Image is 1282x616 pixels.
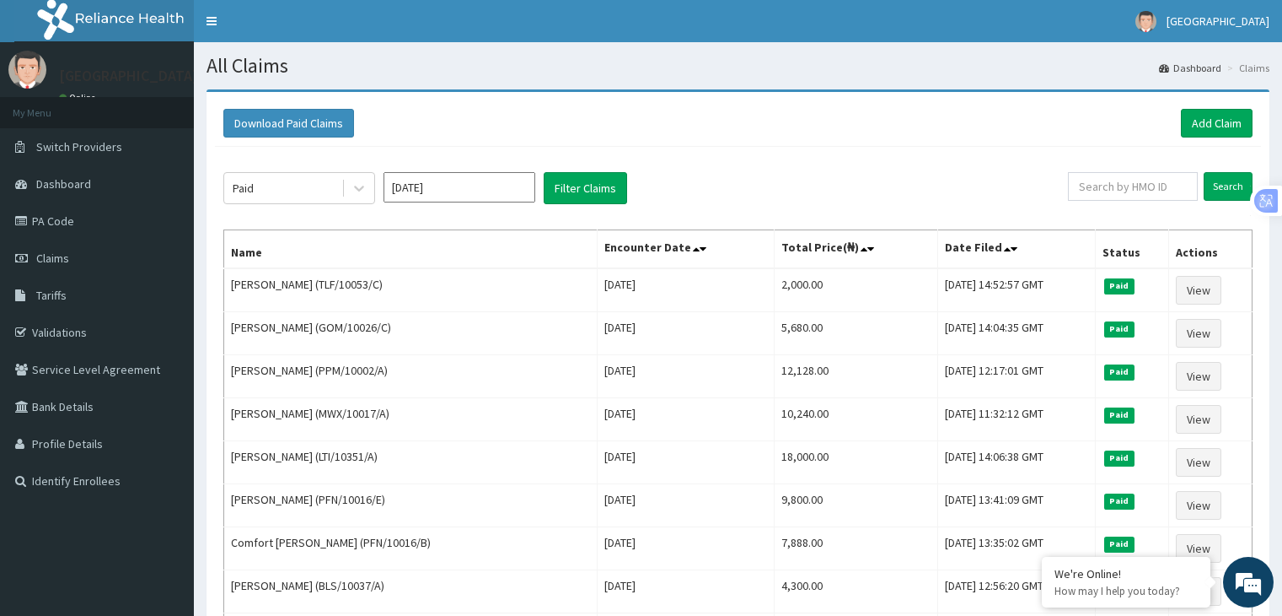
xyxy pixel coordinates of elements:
a: View [1176,405,1221,434]
th: Date Filed [937,230,1095,269]
a: View [1176,491,1221,520]
a: Add Claim [1181,109,1252,138]
td: [PERSON_NAME] (LTI/10351/A) [224,441,598,484]
li: Claims [1223,61,1269,75]
a: View [1176,362,1221,391]
img: User Image [8,51,46,89]
span: Paid [1104,451,1134,466]
span: Paid [1104,322,1134,337]
th: Encounter Date [598,230,775,269]
th: Status [1096,230,1169,269]
a: View [1176,448,1221,477]
td: [DATE] 13:41:09 GMT [937,484,1095,527]
th: Total Price(₦) [774,230,937,269]
td: [DATE] [598,312,775,355]
img: User Image [1135,11,1156,32]
td: [DATE] 12:56:20 GMT [937,570,1095,613]
p: [GEOGRAPHIC_DATA] [59,68,198,84]
a: View [1176,276,1221,305]
h1: All Claims [207,55,1269,77]
td: 2,000.00 [774,268,937,312]
input: Search by HMO ID [1068,172,1198,201]
td: 12,128.00 [774,355,937,398]
a: View [1176,534,1221,563]
td: [PERSON_NAME] (BLS/10037/A) [224,570,598,613]
button: Download Paid Claims [223,109,354,138]
a: View [1176,319,1221,348]
span: Paid [1104,365,1134,380]
th: Name [224,230,598,269]
td: 7,888.00 [774,527,937,570]
button: Filter Claims [544,172,627,204]
td: 10,240.00 [774,398,937,441]
td: [PERSON_NAME] (TLF/10053/C) [224,268,598,312]
span: [GEOGRAPHIC_DATA] [1167,14,1269,29]
span: Paid [1104,537,1134,552]
span: Paid [1104,278,1134,294]
input: Select Month and Year [384,172,535,203]
a: Dashboard [1159,61,1221,75]
td: [DATE] [598,527,775,570]
input: Search [1204,172,1252,201]
a: Online [59,92,99,104]
td: [PERSON_NAME] (GOM/10026/C) [224,312,598,355]
td: [DATE] [598,268,775,312]
td: [DATE] [598,398,775,441]
td: [PERSON_NAME] (MWX/10017/A) [224,398,598,441]
td: [DATE] 12:17:01 GMT [937,355,1095,398]
td: [PERSON_NAME] (PPM/10002/A) [224,355,598,398]
td: [DATE] 14:06:38 GMT [937,441,1095,484]
th: Actions [1168,230,1252,269]
div: We're Online! [1054,566,1198,581]
div: Paid [233,180,254,197]
td: [PERSON_NAME] (PFN/10016/E) [224,484,598,527]
td: Comfort [PERSON_NAME] (PFN/10016/B) [224,527,598,570]
td: [DATE] 11:32:12 GMT [937,398,1095,441]
td: [DATE] [598,484,775,527]
td: 18,000.00 [774,441,937,484]
p: How may I help you today? [1054,584,1198,598]
td: [DATE] 14:04:35 GMT [937,312,1095,355]
span: Paid [1104,494,1134,509]
td: [DATE] [598,570,775,613]
span: Paid [1104,408,1134,423]
td: 5,680.00 [774,312,937,355]
td: [DATE] 13:35:02 GMT [937,527,1095,570]
td: [DATE] 14:52:57 GMT [937,268,1095,312]
span: Dashboard [36,176,91,192]
span: Claims [36,251,69,266]
td: [DATE] [598,355,775,398]
span: Switch Providers [36,139,122,154]
td: [DATE] [598,441,775,484]
td: 4,300.00 [774,570,937,613]
span: Tariffs [36,288,67,303]
td: 9,800.00 [774,484,937,527]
